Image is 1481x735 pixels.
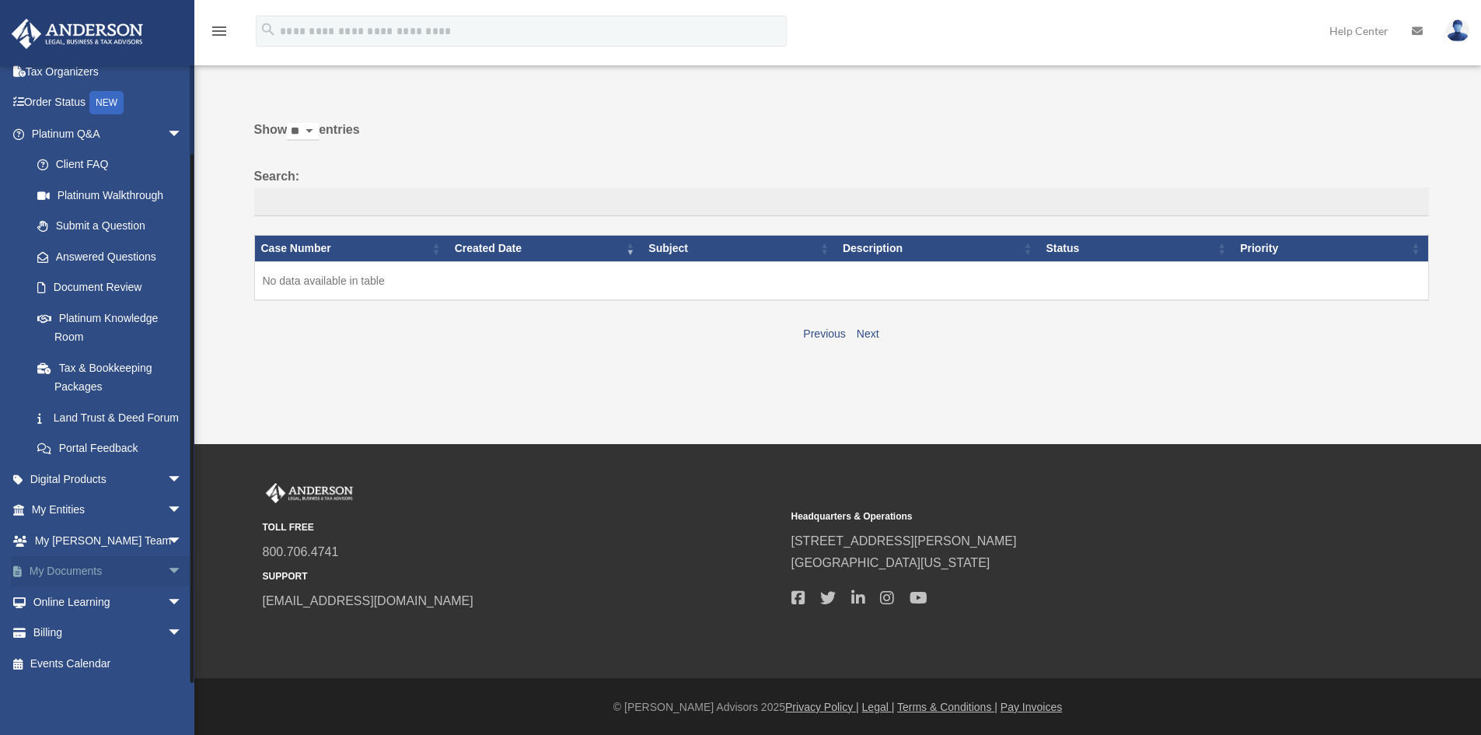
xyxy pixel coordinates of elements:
[11,586,206,618] a: Online Learningarrow_drop_down
[167,495,198,527] span: arrow_drop_down
[254,119,1429,156] label: Show entries
[210,27,229,40] a: menu
[254,187,1429,217] input: Search:
[22,149,198,180] a: Client FAQ
[11,495,206,526] a: My Entitiesarrow_drop_down
[194,698,1481,717] div: © [PERSON_NAME] Advisors 2025
[803,327,845,340] a: Previous
[167,618,198,649] span: arrow_drop_down
[263,483,356,503] img: Anderson Advisors Platinum Portal
[11,87,206,119] a: Order StatusNEW
[22,211,198,242] a: Submit a Question
[11,464,206,495] a: Digital Productsarrow_drop_down
[1001,701,1062,713] a: Pay Invoices
[254,261,1428,300] td: No data available in table
[22,433,198,464] a: Portal Feedback
[22,241,190,272] a: Answered Questions
[11,56,206,87] a: Tax Organizers
[862,701,895,713] a: Legal |
[897,701,997,713] a: Terms & Conditions |
[11,118,198,149] a: Platinum Q&Aarrow_drop_down
[167,118,198,150] span: arrow_drop_down
[22,272,198,303] a: Document Review
[167,525,198,557] span: arrow_drop_down
[1040,236,1235,262] th: Status: activate to sort column ascending
[263,594,473,607] a: [EMAIL_ADDRESS][DOMAIN_NAME]
[287,123,319,141] select: Showentries
[11,525,206,556] a: My [PERSON_NAME] Teamarrow_drop_down
[11,618,206,649] a: Billingarrow_drop_down
[791,556,990,569] a: [GEOGRAPHIC_DATA][US_STATE]
[167,586,198,618] span: arrow_drop_down
[791,534,1017,548] a: [STREET_ADDRESS][PERSON_NAME]
[263,569,781,585] small: SUPPORT
[11,556,206,587] a: My Documentsarrow_drop_down
[22,402,198,433] a: Land Trust & Deed Forum
[22,352,198,402] a: Tax & Bookkeeping Packages
[89,91,124,114] div: NEW
[260,21,277,38] i: search
[449,236,643,262] th: Created Date: activate to sort column ascending
[642,236,837,262] th: Subject: activate to sort column ascending
[1446,19,1469,42] img: User Pic
[22,303,198,352] a: Platinum Knowledge Room
[210,22,229,40] i: menu
[837,236,1040,262] th: Description: activate to sort column ascending
[167,556,198,588] span: arrow_drop_down
[254,236,449,262] th: Case Number: activate to sort column ascending
[785,701,859,713] a: Privacy Policy |
[1234,236,1428,262] th: Priority: activate to sort column ascending
[11,648,206,679] a: Events Calendar
[7,19,148,49] img: Anderson Advisors Platinum Portal
[263,520,781,536] small: TOLL FREE
[22,180,198,211] a: Platinum Walkthrough
[857,327,879,340] a: Next
[263,545,339,558] a: 800.706.4741
[167,464,198,495] span: arrow_drop_down
[254,166,1429,217] label: Search:
[791,509,1309,525] small: Headquarters & Operations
